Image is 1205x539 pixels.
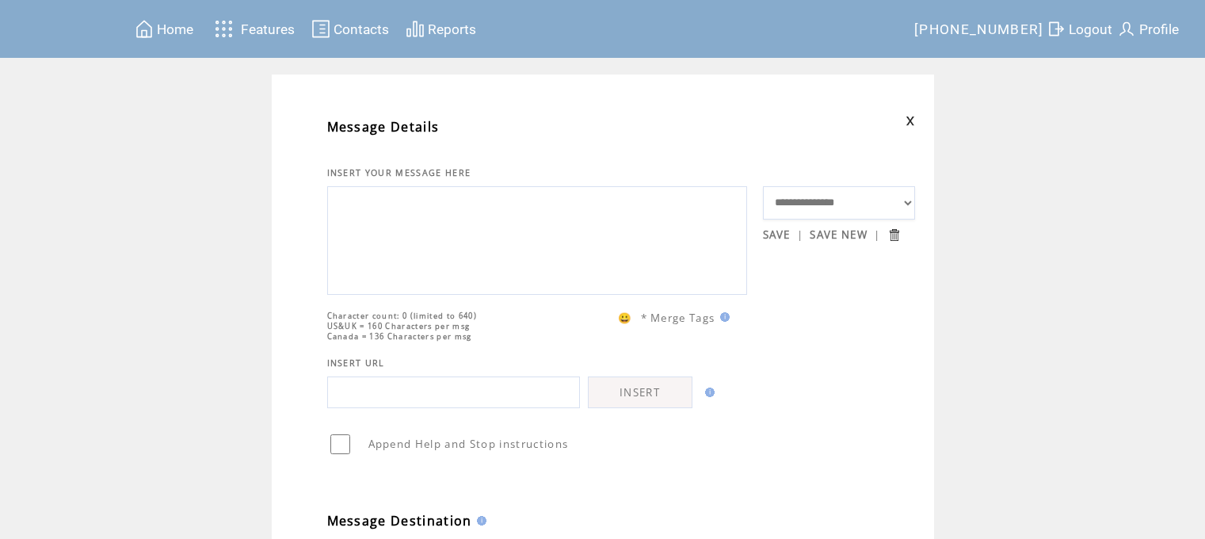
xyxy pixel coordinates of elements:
[157,21,193,37] span: Home
[327,118,440,136] span: Message Details
[1044,17,1115,41] a: Logout
[327,167,471,178] span: INSERT YOUR MESSAGE HERE
[311,19,330,39] img: contacts.svg
[241,21,295,37] span: Features
[327,357,385,369] span: INSERT URL
[132,17,196,41] a: Home
[641,311,715,325] span: * Merge Tags
[472,516,486,526] img: help.gif
[208,13,297,44] a: Features
[428,21,476,37] span: Reports
[327,321,471,331] span: US&UK = 160 Characters per msg
[588,377,692,408] a: INSERT
[210,16,238,42] img: features.svg
[1069,21,1112,37] span: Logout
[887,227,902,243] input: Submit
[327,311,478,321] span: Character count: 0 (limited to 640)
[135,19,154,39] img: home.svg
[618,311,632,325] span: 😀
[1139,21,1179,37] span: Profile
[700,388,715,397] img: help.gif
[715,312,730,322] img: help.gif
[327,331,472,342] span: Canada = 136 Characters per msg
[406,19,425,39] img: chart.svg
[797,227,803,242] span: |
[1047,19,1066,39] img: exit.svg
[810,227,868,242] a: SAVE NEW
[309,17,391,41] a: Contacts
[327,512,472,529] span: Message Destination
[763,227,791,242] a: SAVE
[1115,17,1181,41] a: Profile
[1117,19,1136,39] img: profile.svg
[334,21,389,37] span: Contacts
[874,227,880,242] span: |
[914,21,1044,37] span: [PHONE_NUMBER]
[403,17,479,41] a: Reports
[368,437,569,451] span: Append Help and Stop instructions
